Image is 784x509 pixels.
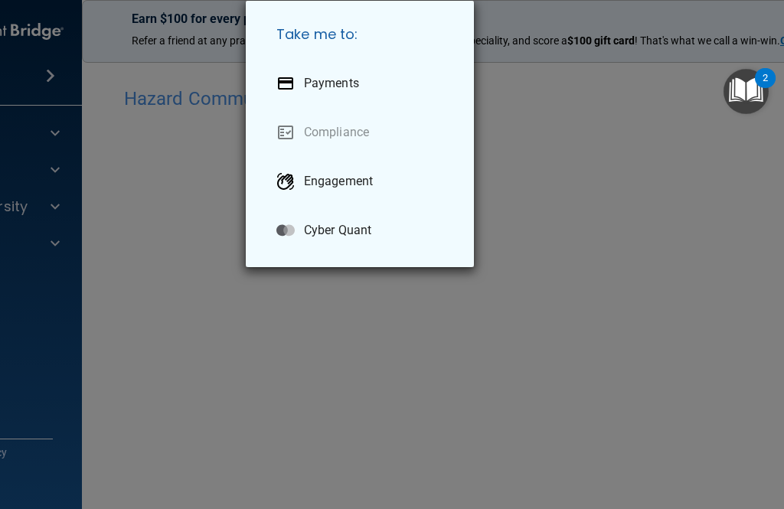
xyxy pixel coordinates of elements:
div: 2 [763,78,768,98]
button: Open Resource Center, 2 new notifications [724,69,769,114]
p: Engagement [304,174,373,189]
p: Payments [304,76,359,91]
a: Payments [264,62,462,105]
h5: Take me to: [264,13,462,56]
a: Engagement [264,160,462,203]
p: Cyber Quant [304,223,371,238]
a: Cyber Quant [264,209,462,252]
a: Compliance [264,111,462,154]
